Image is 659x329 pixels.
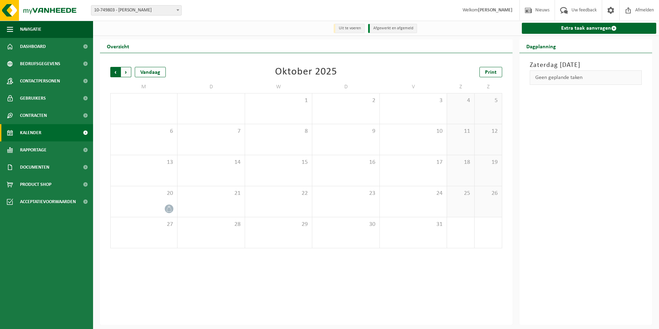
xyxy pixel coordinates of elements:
[312,81,379,93] td: D
[383,221,443,228] span: 31
[316,190,376,197] span: 23
[530,70,642,85] div: Geen geplande taken
[450,159,471,166] span: 18
[20,55,60,72] span: Bedrijfsgegevens
[100,39,136,53] h2: Overzicht
[479,67,502,77] a: Print
[20,72,60,90] span: Contactpersonen
[181,159,241,166] span: 14
[334,24,365,33] li: Uit te voeren
[380,81,447,93] td: V
[249,190,308,197] span: 22
[249,97,308,104] span: 1
[447,81,475,93] td: Z
[20,107,47,124] span: Contracten
[519,39,563,53] h2: Dagplanning
[181,221,241,228] span: 28
[450,190,471,197] span: 25
[478,128,498,135] span: 12
[316,97,376,104] span: 2
[20,176,51,193] span: Product Shop
[383,128,443,135] span: 10
[20,193,76,210] span: Acceptatievoorwaarden
[478,8,513,13] strong: [PERSON_NAME]
[316,221,376,228] span: 30
[249,221,308,228] span: 29
[383,159,443,166] span: 17
[114,159,174,166] span: 13
[91,5,182,16] span: 10-749803 - VANACKER WIM - DADIZELE
[478,97,498,104] span: 5
[181,128,241,135] span: 7
[114,190,174,197] span: 20
[20,159,49,176] span: Documenten
[316,159,376,166] span: 16
[478,190,498,197] span: 26
[245,81,312,93] td: W
[20,38,46,55] span: Dashboard
[249,159,308,166] span: 15
[178,81,245,93] td: D
[522,23,657,34] a: Extra taak aanvragen
[383,190,443,197] span: 24
[368,24,417,33] li: Afgewerkt en afgemeld
[110,67,121,77] span: Vorige
[383,97,443,104] span: 3
[181,190,241,197] span: 21
[114,221,174,228] span: 27
[114,128,174,135] span: 6
[135,67,166,77] div: Vandaag
[450,97,471,104] span: 4
[20,90,46,107] span: Gebruikers
[20,141,47,159] span: Rapportage
[316,128,376,135] span: 9
[450,128,471,135] span: 11
[20,124,41,141] span: Kalender
[249,128,308,135] span: 8
[275,67,337,77] div: Oktober 2025
[478,159,498,166] span: 19
[530,60,642,70] h3: Zaterdag [DATE]
[110,81,178,93] td: M
[475,81,502,93] td: Z
[91,6,181,15] span: 10-749803 - VANACKER WIM - DADIZELE
[485,70,497,75] span: Print
[20,21,41,38] span: Navigatie
[121,67,131,77] span: Volgende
